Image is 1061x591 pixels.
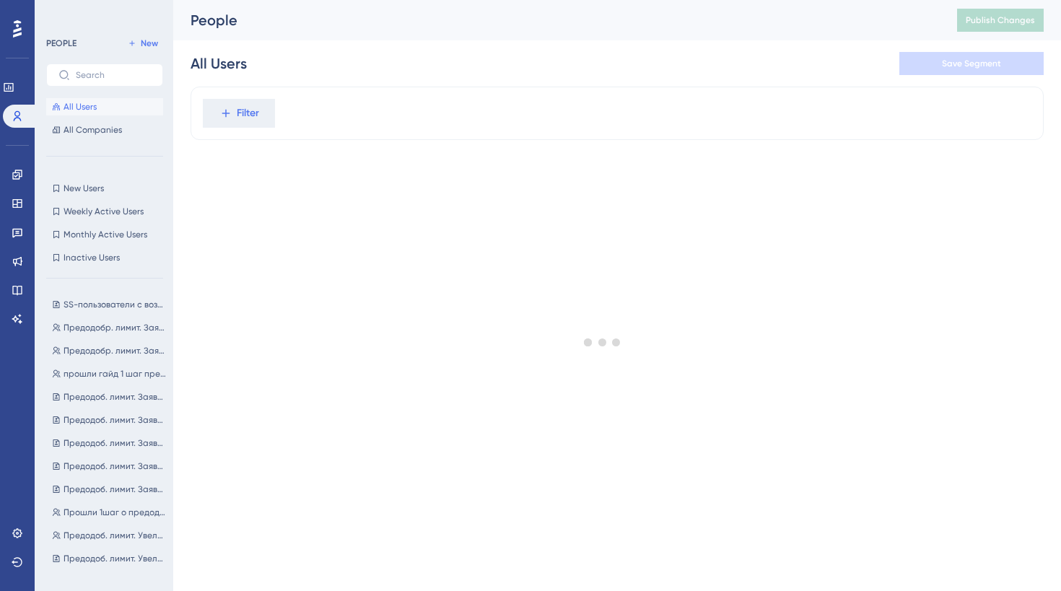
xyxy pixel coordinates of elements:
[191,10,921,30] div: People
[191,53,247,74] div: All Users
[46,388,172,406] button: Предодоб. лимит. Заявка на лимит. 1000к
[46,249,163,266] button: Inactive Users
[64,368,166,380] span: прошли гайд 1 шаг предодобренный лимит, без лимита
[64,124,122,136] span: All Companies
[899,52,1044,75] button: Save Segment
[46,180,163,197] button: New Users
[46,434,172,452] button: Предодоб. лимит. Заявка на лимит. 250к
[46,411,172,429] button: Предодоб. лимит. Заявка на лимит. 500к
[46,527,172,544] button: Предодоб. лимит. Увеличение. прошли 1 шаг
[46,226,163,243] button: Monthly Active Users
[966,14,1035,26] span: Publish Changes
[46,319,172,336] button: Предодобр. лимит. Заявка на низкий лимит. Прошли 1 шаг
[64,229,147,240] span: Monthly Active Users
[64,252,120,263] span: Inactive Users
[46,38,77,49] div: PEOPLE
[64,414,166,426] span: Предодоб. лимит. Заявка на лимит. 500к
[46,481,172,498] button: Предодоб. лимит. Заявка на лимит. 100к
[46,98,163,115] button: All Users
[46,550,172,567] button: Предодоб. лимит. Увеличение. 18000к
[123,35,163,52] button: New
[46,365,172,382] button: прошли гайд 1 шаг предодобренный лимит, без лимита
[64,437,166,449] span: Предодоб. лимит. Заявка на лимит. 250к
[64,507,166,518] span: Прошли 1шаг о предодоб лимите увеличение лимита
[46,121,163,139] button: All Companies
[46,504,172,521] button: Прошли 1шаг о предодоб лимите увеличение лимита
[64,206,144,217] span: Weekly Active Users
[46,458,172,475] button: Предодоб. лимит. Заявка на лимит. 150к
[46,342,172,359] button: Предодобр. лимит. Заявка на лимит. Прошли 1 шаг
[64,299,166,310] span: SS-пользователи с возвратом
[64,391,166,403] span: Предодоб. лимит. Заявка на лимит. 1000к
[957,9,1044,32] button: Publish Changes
[64,483,166,495] span: Предодоб. лимит. Заявка на лимит. 100к
[64,460,166,472] span: Предодоб. лимит. Заявка на лимит. 150к
[64,101,97,113] span: All Users
[76,70,151,80] input: Search
[64,322,166,333] span: Предодобр. лимит. Заявка на низкий лимит. Прошли 1 шаг
[64,345,166,356] span: Предодобр. лимит. Заявка на лимит. Прошли 1 шаг
[46,203,163,220] button: Weekly Active Users
[46,296,172,313] button: SS-пользователи с возвратом
[141,38,158,49] span: New
[64,553,166,564] span: Предодоб. лимит. Увеличение. 18000к
[64,183,104,194] span: New Users
[64,530,166,541] span: Предодоб. лимит. Увеличение. прошли 1 шаг
[942,58,1001,69] span: Save Segment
